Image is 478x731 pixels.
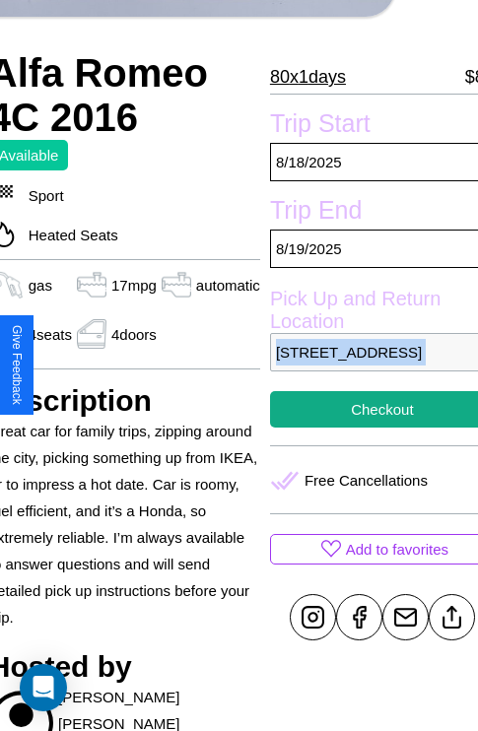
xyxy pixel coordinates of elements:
[72,319,111,349] img: gas
[10,325,24,405] div: Give Feedback
[111,272,157,299] p: 17 mpg
[72,270,111,299] img: gas
[29,272,52,299] p: gas
[346,536,448,563] p: Add to favorites
[19,182,64,209] p: Sport
[157,270,196,299] img: gas
[111,321,157,348] p: 4 doors
[196,272,260,299] p: automatic
[305,467,428,494] p: Free Cancellations
[270,61,346,93] p: 80 x 1 days
[19,222,118,248] p: Heated Seats
[29,321,72,348] p: 4 seats
[20,664,67,711] div: Open Intercom Messenger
